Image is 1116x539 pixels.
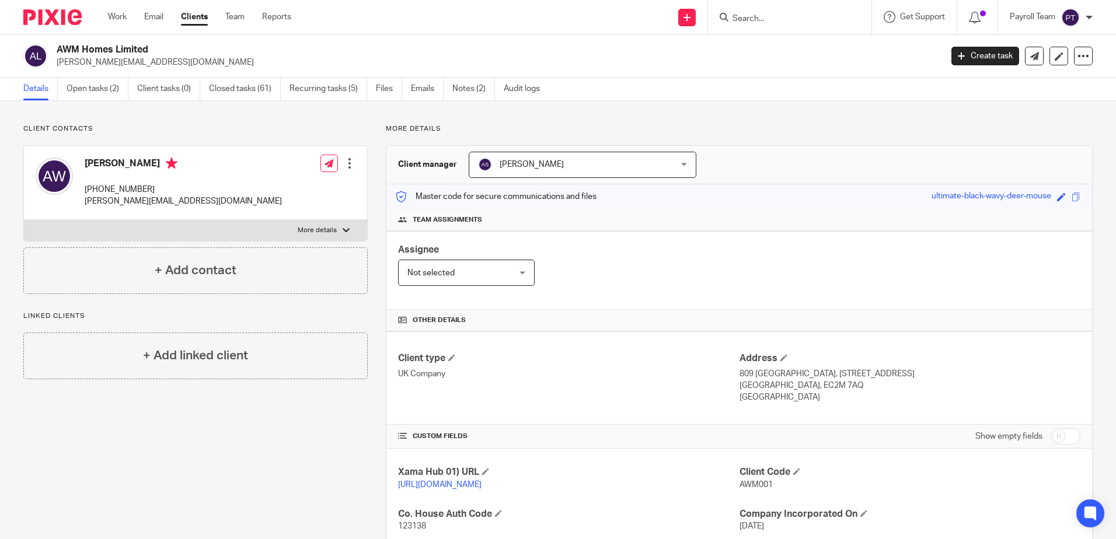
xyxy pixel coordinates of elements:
span: 123138 [398,522,426,530]
span: [DATE] [740,522,764,530]
a: Emails [411,78,444,100]
a: Details [23,78,58,100]
h4: Client Code [740,466,1080,478]
span: Not selected [407,269,455,277]
p: Payroll Team [1010,11,1055,23]
img: svg%3E [1061,8,1080,27]
a: Work [108,11,127,23]
p: 809 [GEOGRAPHIC_DATA], [STREET_ADDRESS] [740,368,1080,380]
label: Show empty fields [975,430,1042,442]
i: Primary [166,157,177,169]
p: [PHONE_NUMBER] [85,184,282,195]
p: [PERSON_NAME][EMAIL_ADDRESS][DOMAIN_NAME] [85,195,282,207]
a: [URL][DOMAIN_NAME] [398,481,482,489]
a: Clients [181,11,208,23]
span: Assignee [398,245,439,254]
a: Closed tasks (61) [209,78,281,100]
h4: Xama Hub 01) URL [398,466,739,478]
a: Open tasks (2) [67,78,128,100]
img: Pixie [23,9,82,25]
span: Get Support [900,13,945,21]
img: svg%3E [36,157,73,195]
span: [PERSON_NAME] [500,160,564,169]
a: Audit logs [504,78,549,100]
h4: + Add contact [155,261,236,279]
input: Search [731,14,836,24]
a: Team [225,11,245,23]
a: Files [376,78,402,100]
span: Other details [413,316,466,325]
img: svg%3E [478,157,492,171]
h4: Client type [398,352,739,365]
h4: Company Incorporated On [740,508,1080,520]
span: Team assignments [413,215,482,225]
h3: Client manager [398,159,457,170]
a: Notes (2) [452,78,495,100]
a: Email [144,11,163,23]
div: ultimate-black-wavy-deer-mouse [932,190,1051,204]
p: [GEOGRAPHIC_DATA] [740,391,1080,403]
p: [GEOGRAPHIC_DATA], EC2M 7AQ [740,380,1080,391]
h2: AWM Homes Limited [57,44,758,56]
img: svg%3E [23,44,48,68]
h4: Co. House Auth Code [398,508,739,520]
p: Client contacts [23,124,368,134]
p: More details [298,226,337,235]
h4: [PERSON_NAME] [85,157,282,172]
p: Master code for secure communications and files [395,191,597,202]
p: Linked clients [23,311,368,321]
a: Recurring tasks (5) [290,78,367,100]
a: Reports [262,11,291,23]
h4: + Add linked client [143,346,248,365]
p: UK Company [398,368,739,380]
a: Client tasks (0) [137,78,200,100]
a: Create task [951,47,1019,65]
span: AWM001 [740,481,773,489]
p: More details [386,124,1093,134]
h4: CUSTOM FIELDS [398,432,739,441]
h4: Address [740,352,1080,365]
p: [PERSON_NAME][EMAIL_ADDRESS][DOMAIN_NAME] [57,57,934,68]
